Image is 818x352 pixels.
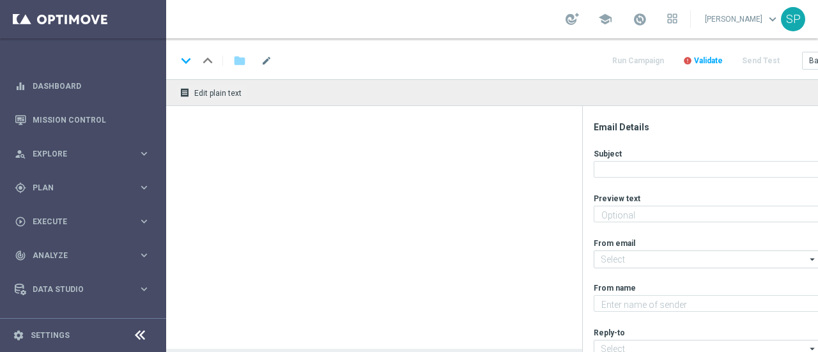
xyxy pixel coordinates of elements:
[261,55,272,66] span: mode_edit
[598,12,612,26] span: school
[15,250,138,261] div: Analyze
[681,52,725,70] button: error Validate
[15,306,150,340] div: Optibot
[15,148,138,160] div: Explore
[14,81,151,91] button: equalizer Dashboard
[781,7,805,31] div: SP
[180,88,190,98] i: receipt
[31,332,70,339] a: Settings
[14,115,151,125] button: Mission Control
[33,252,138,259] span: Analyze
[15,216,138,227] div: Execute
[138,148,150,160] i: keyboard_arrow_right
[594,238,635,249] label: From email
[15,284,138,295] div: Data Studio
[14,217,151,227] button: play_circle_outline Execute keyboard_arrow_right
[33,69,150,103] a: Dashboard
[14,284,151,295] button: Data Studio keyboard_arrow_right
[594,328,625,338] label: Reply-to
[15,103,150,137] div: Mission Control
[233,53,246,68] i: folder
[594,149,622,159] label: Subject
[138,181,150,194] i: keyboard_arrow_right
[138,215,150,227] i: keyboard_arrow_right
[33,103,150,137] a: Mission Control
[15,250,26,261] i: track_changes
[15,80,26,92] i: equalizer
[138,249,150,261] i: keyboard_arrow_right
[232,50,247,71] button: folder
[13,330,24,341] i: settings
[594,283,636,293] label: From name
[766,12,780,26] span: keyboard_arrow_down
[33,286,138,293] span: Data Studio
[15,318,26,329] i: lightbulb
[176,84,247,101] button: receipt Edit plain text
[33,218,138,226] span: Execute
[15,182,138,194] div: Plan
[33,184,138,192] span: Plan
[138,283,150,295] i: keyboard_arrow_right
[704,10,781,29] a: [PERSON_NAME]keyboard_arrow_down
[15,216,26,227] i: play_circle_outline
[694,56,723,65] span: Validate
[683,56,692,65] i: error
[15,182,26,194] i: gps_fixed
[15,69,150,103] div: Dashboard
[194,89,242,98] span: Edit plain text
[33,306,134,340] a: Optibot
[176,51,196,70] i: keyboard_arrow_down
[15,148,26,160] i: person_search
[14,183,151,193] button: gps_fixed Plan keyboard_arrow_right
[33,150,138,158] span: Explore
[14,149,151,159] button: person_search Explore keyboard_arrow_right
[14,250,151,261] button: track_changes Analyze keyboard_arrow_right
[594,194,640,204] label: Preview text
